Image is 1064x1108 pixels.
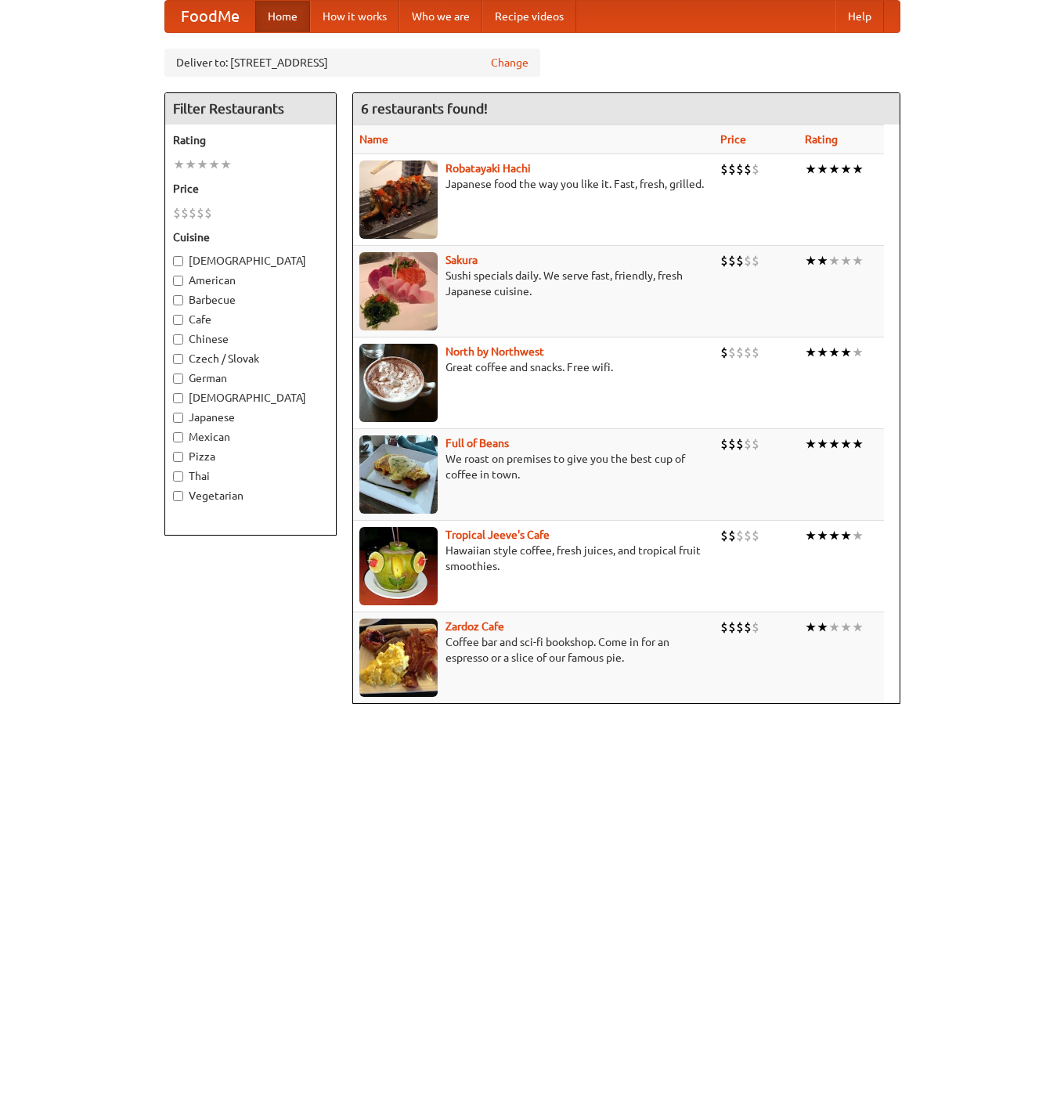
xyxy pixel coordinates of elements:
a: Tropical Jeeve's Cafe [445,529,550,541]
li: ★ [817,619,828,636]
label: [DEMOGRAPHIC_DATA] [173,390,328,406]
input: Mexican [173,432,183,442]
li: ★ [840,252,852,269]
label: Japanese [173,410,328,425]
p: Japanese food the way you like it. Fast, fresh, grilled. [359,176,709,192]
input: American [173,276,183,286]
li: ★ [852,435,864,453]
li: ★ [805,161,817,178]
li: $ [744,619,752,636]
p: Sushi specials daily. We serve fast, friendly, fresh Japanese cuisine. [359,268,709,299]
li: $ [744,435,752,453]
li: $ [736,344,744,361]
li: ★ [828,161,840,178]
label: Thai [173,468,328,484]
img: robatayaki.jpg [359,161,438,239]
li: $ [720,619,728,636]
li: ★ [817,435,828,453]
b: Zardoz Cafe [445,620,504,633]
ng-pluralize: 6 restaurants found! [361,101,488,116]
li: ★ [817,252,828,269]
li: ★ [852,344,864,361]
p: Hawaiian style coffee, fresh juices, and tropical fruit smoothies. [359,543,709,574]
li: $ [744,252,752,269]
a: Sakura [445,254,478,266]
input: Barbecue [173,295,183,305]
a: Robatayaki Hachi [445,162,531,175]
li: ★ [840,619,852,636]
li: ★ [185,156,197,173]
input: [DEMOGRAPHIC_DATA] [173,393,183,403]
li: $ [728,527,736,544]
input: Japanese [173,413,183,423]
p: We roast on premises to give you the best cup of coffee in town. [359,451,709,482]
li: $ [752,435,759,453]
li: ★ [840,435,852,453]
li: $ [728,252,736,269]
label: Chinese [173,331,328,347]
li: ★ [805,527,817,544]
a: How it works [310,1,399,32]
input: Thai [173,471,183,482]
li: $ [752,344,759,361]
a: Price [720,133,746,146]
a: Full of Beans [445,437,509,449]
li: $ [752,527,759,544]
li: ★ [805,619,817,636]
img: zardoz.jpg [359,619,438,697]
label: Mexican [173,429,328,445]
li: ★ [828,252,840,269]
li: ★ [828,619,840,636]
li: ★ [852,252,864,269]
li: ★ [828,527,840,544]
li: $ [736,161,744,178]
p: Great coffee and snacks. Free wifi. [359,359,709,375]
label: Pizza [173,449,328,464]
label: German [173,370,328,386]
li: ★ [852,619,864,636]
li: $ [197,204,204,222]
li: $ [736,527,744,544]
li: $ [173,204,181,222]
li: $ [720,435,728,453]
a: Recipe videos [482,1,576,32]
li: $ [752,252,759,269]
label: Barbecue [173,292,328,308]
a: Who we are [399,1,482,32]
li: $ [720,527,728,544]
li: ★ [173,156,185,173]
input: German [173,374,183,384]
li: ★ [197,156,208,173]
label: Cafe [173,312,328,327]
li: ★ [840,527,852,544]
li: $ [181,204,189,222]
h5: Rating [173,132,328,148]
li: $ [736,252,744,269]
input: Pizza [173,452,183,462]
li: ★ [805,435,817,453]
input: [DEMOGRAPHIC_DATA] [173,256,183,266]
a: FoodMe [165,1,255,32]
label: Vegetarian [173,488,328,503]
a: Rating [805,133,838,146]
label: [DEMOGRAPHIC_DATA] [173,253,328,269]
a: Home [255,1,310,32]
input: Chinese [173,334,183,345]
div: Deliver to: [STREET_ADDRESS] [164,49,540,77]
a: North by Northwest [445,345,544,358]
li: $ [744,527,752,544]
h5: Price [173,181,328,197]
img: sakura.jpg [359,252,438,330]
li: ★ [817,344,828,361]
input: Cafe [173,315,183,325]
input: Vegetarian [173,491,183,501]
li: ★ [828,344,840,361]
img: north.jpg [359,344,438,422]
li: $ [728,619,736,636]
a: Change [491,55,528,70]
